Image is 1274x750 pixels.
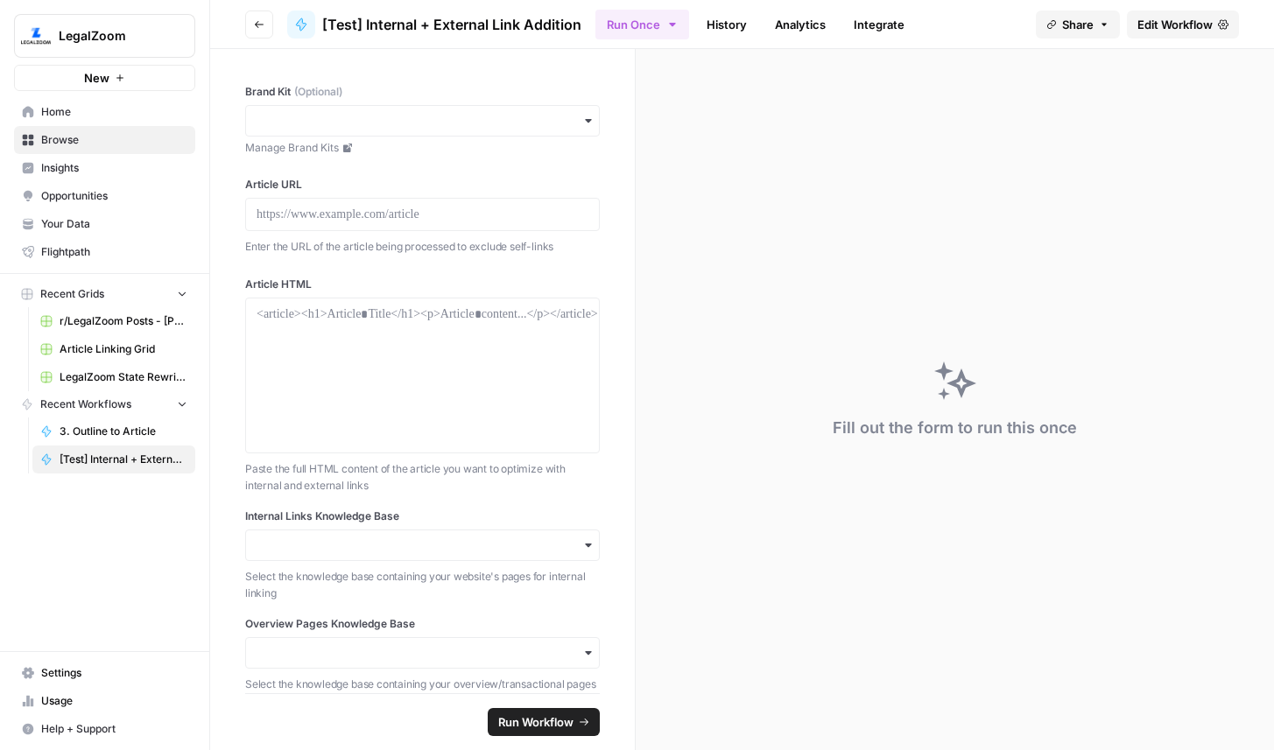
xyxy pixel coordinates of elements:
span: Browse [41,132,187,148]
a: Usage [14,687,195,715]
a: LegalZoom State Rewrites INC [32,363,195,391]
span: LegalZoom State Rewrites INC [60,369,187,385]
span: Share [1062,16,1094,33]
a: Insights [14,154,195,182]
span: Opportunities [41,188,187,204]
button: Share [1036,11,1120,39]
button: Recent Workflows [14,391,195,417]
p: Select the knowledge base containing your overview/transactional pages for high-intent internal l... [245,676,600,710]
img: LegalZoom Logo [20,20,52,52]
span: Usage [41,693,187,709]
span: Edit Workflow [1137,16,1213,33]
a: [Test] Internal + External Link Addition [32,445,195,473]
span: Flightpath [41,244,187,260]
button: New [14,65,195,91]
span: Run Workflow [498,713,574,731]
label: Overview Pages Knowledge Base [245,616,600,632]
button: Workspace: LegalZoom [14,14,195,58]
button: Recent Grids [14,281,195,307]
span: Help + Support [41,721,187,737]
a: Home [14,98,195,126]
p: Paste the full HTML content of the article you want to optimize with internal and external links [245,460,600,494]
a: Browse [14,126,195,154]
span: (Optional) [294,84,342,100]
div: Fill out the form to run this once [833,416,1077,440]
a: Integrate [843,11,915,39]
span: [Test] Internal + External Link Addition [322,14,581,35]
span: Settings [41,665,187,681]
span: r/LegalZoom Posts - [PERSON_NAME] [60,313,187,329]
span: Home [41,104,187,120]
span: New [84,69,109,87]
button: Run Once [595,10,689,39]
a: 3. Outline to Article [32,417,195,445]
a: Settings [14,659,195,687]
span: Recent Workflows [40,396,131,412]
a: History [696,11,757,39]
span: 3. Outline to Article [60,424,187,439]
a: r/LegalZoom Posts - [PERSON_NAME] [32,307,195,335]
label: Article HTML [245,277,600,292]
span: Article Linking Grid [60,341,187,357]
button: Run Workflow [488,708,600,736]
a: Article Linking Grid [32,335,195,363]
a: Your Data [14,210,195,238]
a: Edit Workflow [1127,11,1239,39]
label: Internal Links Knowledge Base [245,508,600,524]
span: [Test] Internal + External Link Addition [60,452,187,467]
button: Help + Support [14,715,195,743]
p: Select the knowledge base containing your website's pages for internal linking [245,568,600,602]
span: Your Data [41,216,187,232]
a: Manage Brand Kits [245,140,600,156]
label: Article URL [245,177,600,193]
span: Recent Grids [40,286,104,302]
span: LegalZoom [59,27,165,45]
span: Insights [41,160,187,176]
a: [Test] Internal + External Link Addition [287,11,581,39]
a: Analytics [764,11,836,39]
label: Brand Kit [245,84,600,100]
p: Enter the URL of the article being processed to exclude self-links [245,238,600,256]
a: Flightpath [14,238,195,266]
a: Opportunities [14,182,195,210]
